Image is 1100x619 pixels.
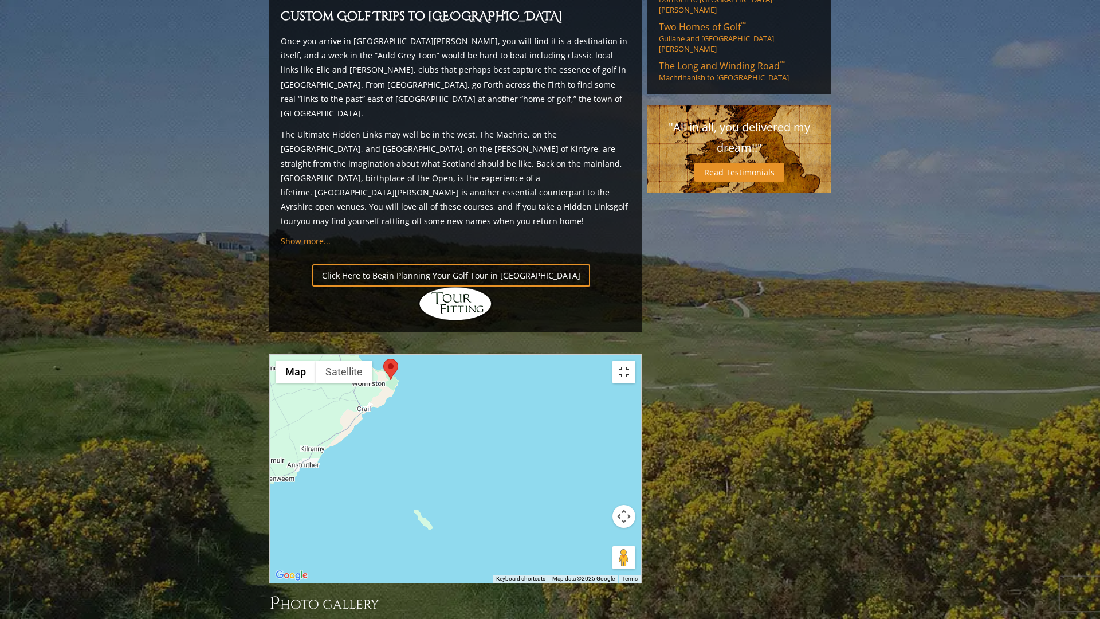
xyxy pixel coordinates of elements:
p: The Ultimate Hidden Links may well be in the west. The Machrie, on the [GEOGRAPHIC_DATA], and [GE... [281,127,630,228]
button: Map camera controls [612,505,635,528]
button: Drag Pegman onto the map to open Street View [612,546,635,569]
p: "All in all, you delivered my dream!!" [659,117,819,158]
span: The Long and Winding Road [659,60,785,72]
p: Once you arrive in [GEOGRAPHIC_DATA][PERSON_NAME], you will find it is a destination in itself, a... [281,34,630,120]
button: Show satellite imagery [316,361,372,383]
span: Two Homes of Golf [659,21,746,33]
h3: Photo Gallery [269,592,642,615]
sup: ™ [741,19,746,29]
a: Show more... [281,236,331,246]
a: The Long and Winding Road™Machrihanish to [GEOGRAPHIC_DATA] [659,60,819,83]
img: Google [273,568,311,583]
img: Hidden Links [418,287,493,321]
a: Click Here to Begin Planning Your Golf Tour in [GEOGRAPHIC_DATA] [312,264,590,287]
button: Keyboard shortcuts [496,575,545,583]
a: Read Testimonials [694,163,784,182]
a: Terms (opens in new tab) [622,575,638,582]
h2: Custom Golf Trips to [GEOGRAPHIC_DATA] [281,7,630,27]
sup: ™ [780,58,785,68]
span: Map data ©2025 Google [552,575,615,582]
button: Show street map [276,361,316,383]
a: Open this area in Google Maps (opens a new window) [273,568,311,583]
button: Toggle fullscreen view [612,361,635,383]
a: Two Homes of Golf™Gullane and [GEOGRAPHIC_DATA][PERSON_NAME] [659,21,819,54]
